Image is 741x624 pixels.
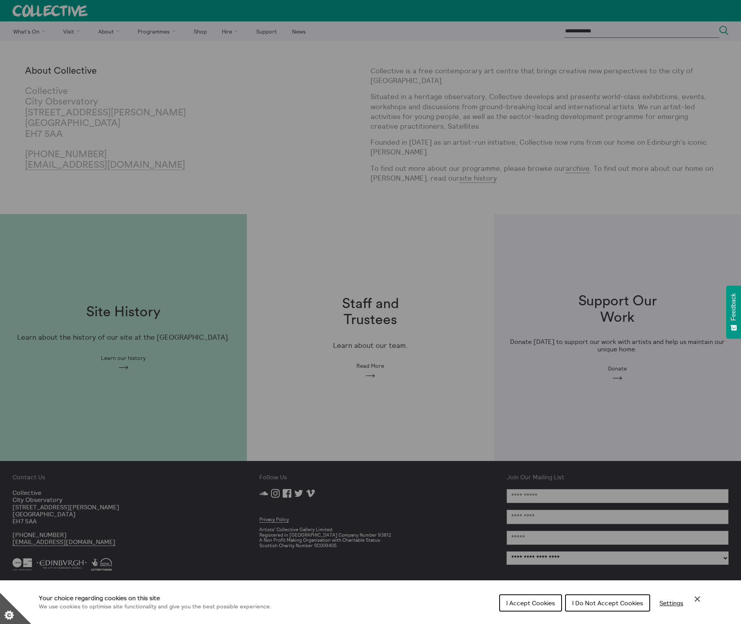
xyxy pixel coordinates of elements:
button: Close Cookie Control [693,594,702,604]
button: Settings [653,595,690,611]
button: Feedback - Show survey [726,285,741,339]
button: I Do Not Accept Cookies [565,594,650,612]
p: We use cookies to optimise site functionality and give you the best possible experience. [39,603,271,611]
button: I Accept Cookies [499,594,562,612]
h1: Your choice regarding cookies on this site [39,593,271,603]
span: I Do Not Accept Cookies [572,599,643,607]
span: I Accept Cookies [506,599,555,607]
span: Feedback [730,293,737,321]
span: Settings [659,599,683,607]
